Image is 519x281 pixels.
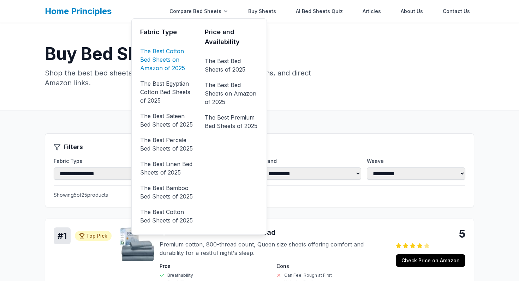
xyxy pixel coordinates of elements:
[160,227,387,237] h3: Queen Sheets Sateen 800 Thread
[358,4,385,18] a: Articles
[140,110,193,130] a: The Best Sateen Bed Sheets of 2025
[140,158,193,178] a: The Best Linen Bed Sheets of 2025
[54,227,71,244] div: # 1
[86,232,107,239] span: Top Pick
[160,240,387,257] p: Premium cotton, 800-thread count, Queen size sheets offering comfort and durability for a restful...
[396,254,465,267] a: Check Price on Amazon
[140,182,193,202] a: The Best Bamboo Bed Sheets of 2025
[160,273,271,278] li: Breathability
[276,263,388,270] h4: Cons
[439,4,474,18] a: Contact Us
[64,142,83,152] h2: Filters
[276,273,388,278] li: Can Feel Rough at First
[244,4,280,18] a: Buy Sheets
[45,6,112,16] a: Home Principles
[205,79,258,108] a: The Best Bed Sheets on Amazon of 2025
[45,45,474,62] h1: Buy Bed Sheets
[396,227,465,240] div: 5
[54,158,153,165] label: Fabric Type
[160,263,271,270] h4: Pros
[54,191,465,198] p: Showing 5 of 25 products
[205,112,258,132] a: The Best Premium Bed Sheets of 2025
[396,4,427,18] a: About Us
[165,4,233,18] div: Compare Bed Sheets
[367,158,466,165] label: Weave
[120,227,154,261] img: Queen Sheets Sateen 800 Thread - Cotton product image
[45,68,316,88] p: Shop the best bed sheets with detailed comparisons, pros and cons, and direct Amazon links.
[262,158,361,165] label: Brand
[205,27,258,47] h3: Price and Availability
[140,27,193,37] h3: Fabric Type
[140,45,193,74] a: The Best Cotton Bed Sheets on Amazon of 2025
[140,134,193,154] a: The Best Percale Bed Sheets of 2025
[140,78,193,106] a: The Best Egyptian Cotton Bed Sheets of 2025
[140,206,193,226] a: The Best Cotton Bed Sheets of 2025
[292,4,347,18] a: AI Bed Sheets Quiz
[205,55,258,75] a: The Best Bed Sheets of 2025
